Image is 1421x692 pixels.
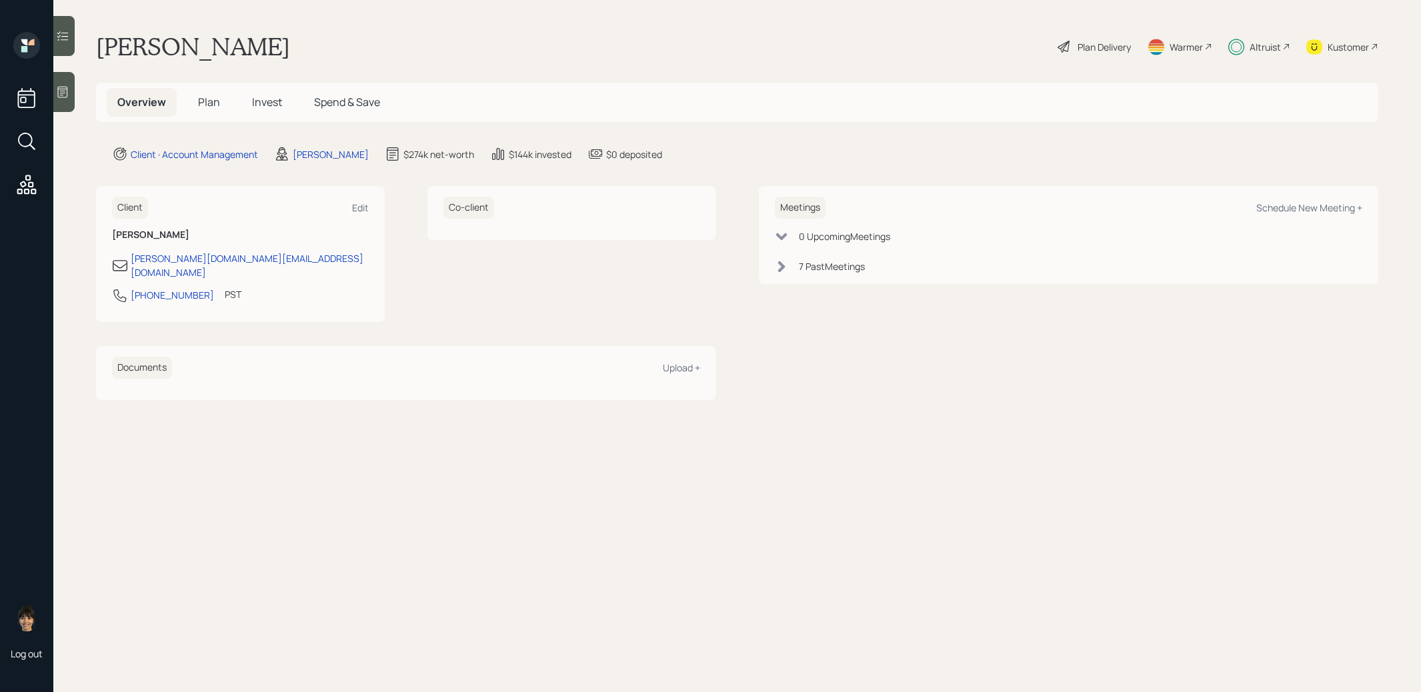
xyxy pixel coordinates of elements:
span: Plan [198,95,220,109]
div: [PERSON_NAME] [293,147,369,161]
div: 7 Past Meeting s [799,259,865,273]
div: $274k net-worth [403,147,474,161]
div: Edit [352,201,369,214]
div: Upload + [663,361,700,374]
span: Invest [252,95,282,109]
div: PST [225,287,241,301]
h6: Client [112,197,148,219]
h1: [PERSON_NAME] [96,32,290,61]
div: Schedule New Meeting + [1256,201,1362,214]
div: [PERSON_NAME][DOMAIN_NAME][EMAIL_ADDRESS][DOMAIN_NAME] [131,251,369,279]
h6: Co-client [443,197,494,219]
div: Warmer [1170,40,1203,54]
img: treva-nostdahl-headshot.png [13,605,40,631]
div: $0 deposited [606,147,662,161]
h6: [PERSON_NAME] [112,229,369,241]
div: Client · Account Management [131,147,258,161]
div: 0 Upcoming Meeting s [799,229,890,243]
div: Log out [11,647,43,660]
span: Spend & Save [314,95,380,109]
div: Kustomer [1328,40,1369,54]
h6: Documents [112,357,172,379]
div: Altruist [1250,40,1281,54]
div: Plan Delivery [1078,40,1131,54]
h6: Meetings [775,197,826,219]
div: $144k invested [509,147,571,161]
div: [PHONE_NUMBER] [131,288,214,302]
span: Overview [117,95,166,109]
